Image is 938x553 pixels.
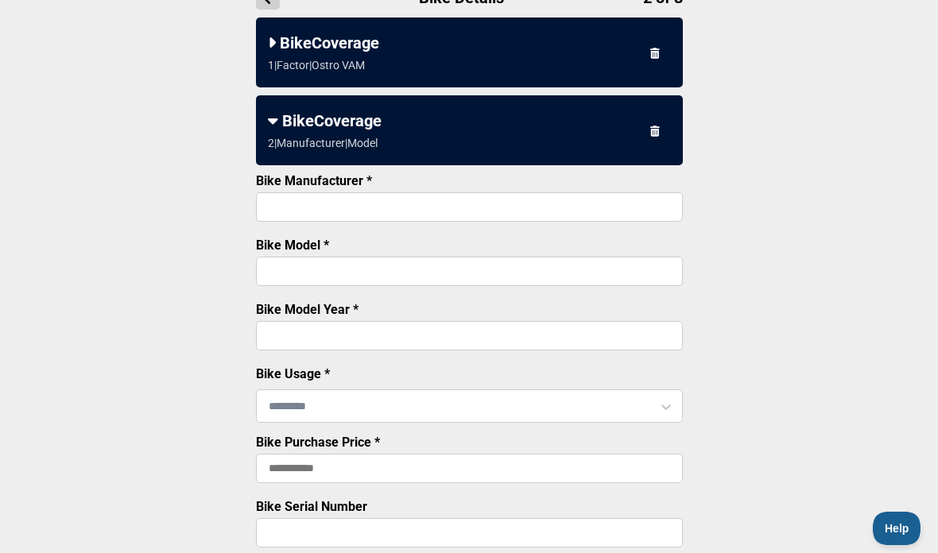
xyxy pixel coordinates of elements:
div: 2 | Manufacturer | Model [268,137,378,149]
label: Bike Model * [256,238,329,253]
label: Bike Manufacturer * [256,173,372,188]
div: BikeCoverage [268,111,671,130]
iframe: Toggle Customer Support [873,512,922,545]
label: Bike Usage * [256,366,330,381]
label: Bike Model Year * [256,302,359,317]
div: BikeCoverage [268,33,671,52]
label: Bike Serial Number [256,499,367,514]
div: 1 | Factor | Ostro VAM [268,59,365,72]
label: Bike Purchase Price * [256,435,380,450]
